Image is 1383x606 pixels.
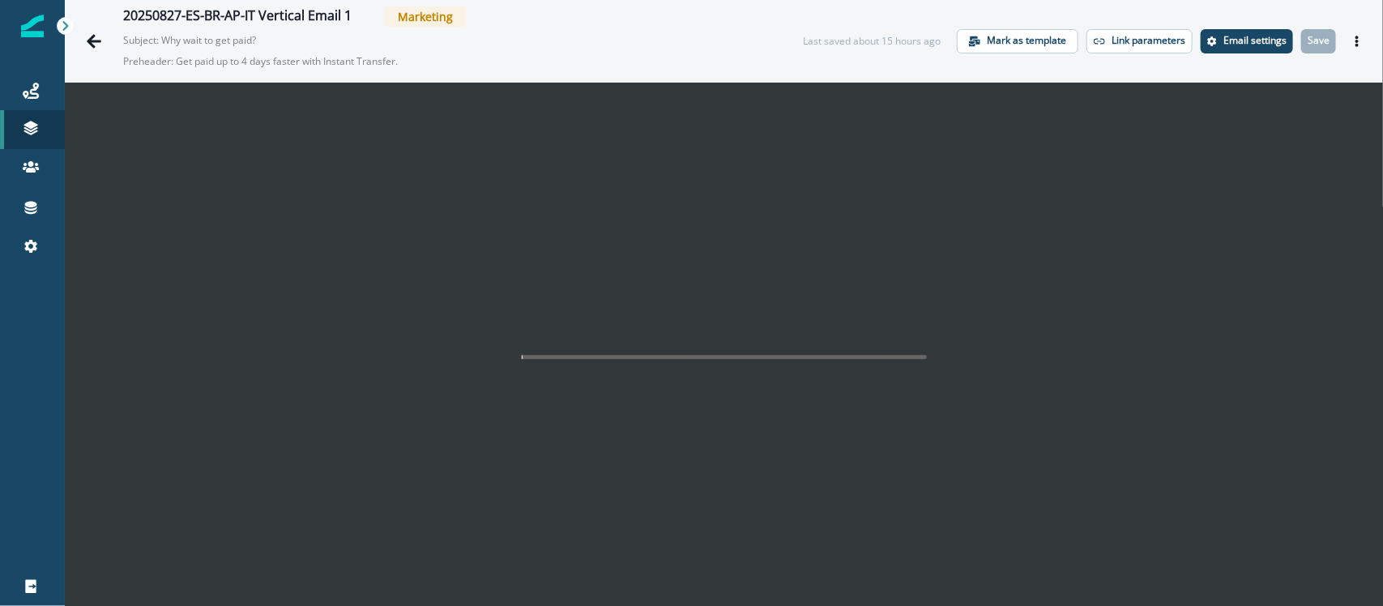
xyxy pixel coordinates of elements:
[123,8,352,26] div: 20250827-ES-BR-AP-IT Vertical Email 1
[21,15,44,37] img: Inflection
[1308,35,1330,46] p: Save
[1112,35,1185,46] p: Link parameters
[1223,35,1287,46] p: Email settings
[803,34,941,49] div: Last saved about 15 hours ago
[957,29,1078,53] button: Mark as template
[123,27,285,48] p: Subject: Why wait to get paid?
[1301,29,1336,53] button: Save
[123,48,528,75] p: Preheader: Get paid up to 4 days faster with Instant Transfer.
[987,35,1066,46] p: Mark as template
[1344,29,1370,53] button: Actions
[1086,29,1193,53] button: Link parameters
[78,25,110,58] button: Go back
[385,6,466,27] span: Marketing
[1201,29,1293,53] button: Settings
